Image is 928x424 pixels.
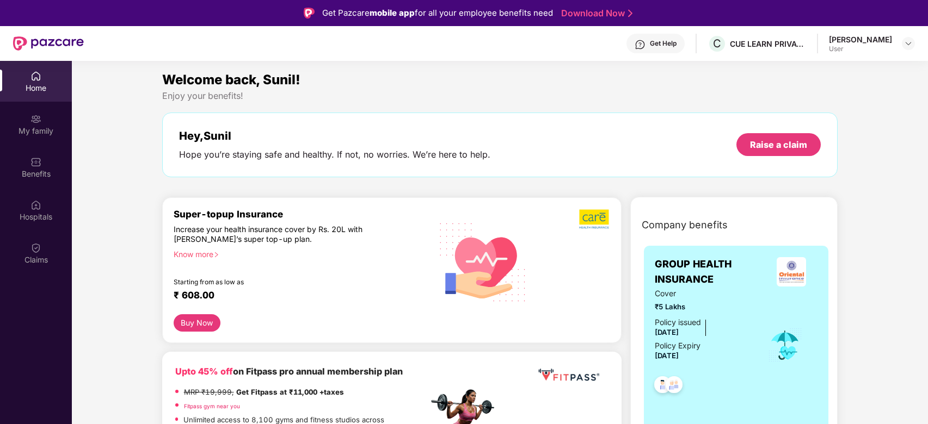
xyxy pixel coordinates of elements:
span: [DATE] [655,351,679,360]
div: ₹ 608.00 [174,290,417,303]
b: Upto 45% off [175,366,233,377]
img: New Pazcare Logo [13,36,84,51]
span: [DATE] [655,328,679,336]
div: Policy issued [655,316,701,328]
img: b5dec4f62d2307b9de63beb79f102df3.png [579,209,610,229]
img: svg+xml;base64,PHN2ZyB3aWR0aD0iMjAiIGhlaWdodD0iMjAiIHZpZXdCb3g9IjAgMCAyMCAyMCIgZmlsbD0ibm9uZSIgeG... [30,114,41,124]
div: Know more [174,250,422,257]
span: Cover [655,288,752,300]
span: Welcome back, Sunil! [162,72,300,88]
span: ₹5 Lakhs [655,301,752,313]
img: fppp.png [536,365,601,385]
img: svg+xml;base64,PHN2ZyBpZD0iSG9tZSIgeG1sbnM9Imh0dHA6Ly93d3cudzMub3JnLzIwMDAvc3ZnIiB3aWR0aD0iMjAiIG... [30,71,41,82]
img: svg+xml;base64,PHN2ZyBpZD0iSGVscC0zMngzMiIgeG1sbnM9Imh0dHA6Ly93d3cudzMub3JnLzIwMDAvc3ZnIiB3aWR0aD... [635,39,646,50]
div: Starting from as low as [174,278,382,285]
a: Download Now [561,8,629,19]
div: Hey, Sunil [179,129,490,142]
img: insurerLogo [777,257,806,286]
span: GROUP HEALTH INSURANCE [655,257,765,288]
a: Fitpass gym near you [184,403,240,409]
b: on Fitpass pro annual membership plan [175,366,403,377]
img: icon [767,327,803,363]
strong: mobile app [370,8,415,18]
div: Hope you’re staying safe and healthy. If not, no worries. We’re here to help. [179,149,490,160]
div: [PERSON_NAME] [829,34,892,45]
div: Get Pazcare for all your employee benefits need [322,7,553,20]
img: svg+xml;base64,PHN2ZyB4bWxucz0iaHR0cDovL3d3dy53My5vcmcvMjAwMC9zdmciIHdpZHRoPSI0OC45NDMiIGhlaWdodD... [649,373,676,400]
div: Enjoy your benefits! [162,90,838,102]
strong: Get Fitpass at ₹11,000 +taxes [236,388,344,396]
div: CUE LEARN PRIVATE LIMITED [730,39,806,49]
img: svg+xml;base64,PHN2ZyBpZD0iQ2xhaW0iIHhtbG5zPSJodHRwOi8vd3d3LnczLm9yZy8yMDAwL3N2ZyIgd2lkdGg9IjIwIi... [30,242,41,253]
div: User [829,45,892,53]
img: Logo [304,8,315,18]
del: MRP ₹19,999, [184,388,234,396]
img: svg+xml;base64,PHN2ZyB4bWxucz0iaHR0cDovL3d3dy53My5vcmcvMjAwMC9zdmciIHhtbG5zOnhsaW5rPSJodHRwOi8vd3... [431,209,535,314]
img: svg+xml;base64,PHN2ZyB4bWxucz0iaHR0cDovL3d3dy53My5vcmcvMjAwMC9zdmciIHdpZHRoPSI0OC45NDMiIGhlaWdodD... [661,373,687,400]
div: Policy Expiry [655,340,700,352]
img: svg+xml;base64,PHN2ZyBpZD0iSG9zcGl0YWxzIiB4bWxucz0iaHR0cDovL3d3dy53My5vcmcvMjAwMC9zdmciIHdpZHRoPS... [30,199,41,210]
div: Super-topup Insurance [174,209,428,220]
div: Increase your health insurance cover by Rs. 20L with [PERSON_NAME]’s super top-up plan. [174,225,382,245]
span: right [213,252,219,258]
div: Raise a claim [750,139,807,151]
img: Stroke [628,8,632,19]
img: svg+xml;base64,PHN2ZyBpZD0iQmVuZWZpdHMiIHhtbG5zPSJodHRwOi8vd3d3LnczLm9yZy8yMDAwL3N2ZyIgd2lkdGg9Ij... [30,157,41,167]
img: svg+xml;base64,PHN2ZyBpZD0iRHJvcGRvd24tMzJ4MzIiIHhtbG5zPSJodHRwOi8vd3d3LnczLm9yZy8yMDAwL3N2ZyIgd2... [904,39,913,48]
span: C [713,37,721,50]
button: Buy Now [174,314,221,332]
div: Get Help [650,39,677,48]
span: Company benefits [642,217,728,233]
